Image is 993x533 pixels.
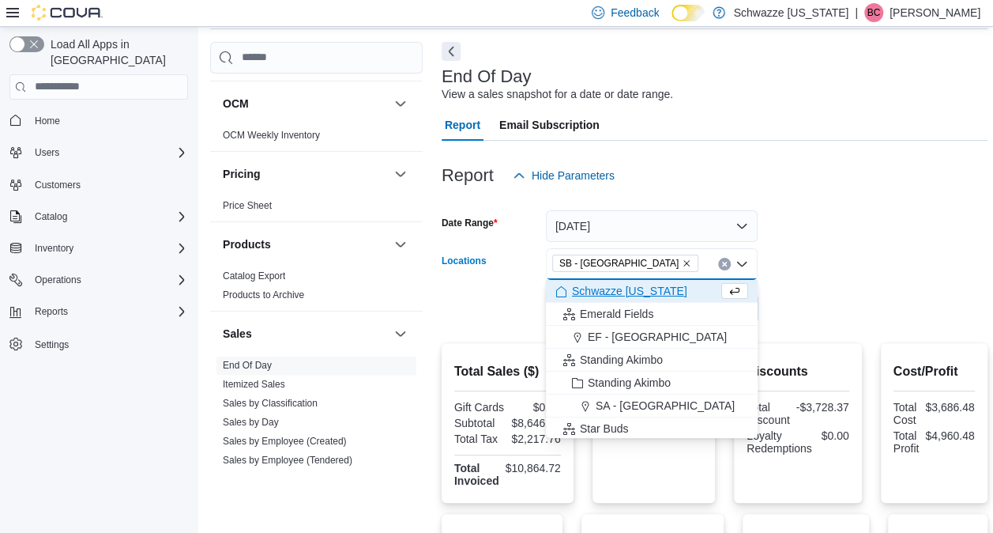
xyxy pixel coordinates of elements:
a: OCM Weekly Inventory [223,130,320,141]
button: Operations [3,269,194,291]
div: $0.00 [818,429,849,442]
h2: Total Sales ($) [454,362,561,381]
div: Total Profit [893,429,920,455]
a: Products to Archive [223,289,304,301]
span: Sales by Employee (Created) [223,435,347,448]
span: Users [35,146,59,159]
button: Operations [28,270,88,289]
div: $4,960.48 [925,429,974,442]
span: EF - [GEOGRAPHIC_DATA] [588,329,727,345]
span: Emerald Fields [580,306,653,322]
div: Gift Cards [454,401,504,414]
p: Schwazze [US_STATE] [733,3,848,22]
button: Inventory [3,237,194,259]
a: Itemized Sales [223,379,285,390]
span: Reports [28,302,188,321]
div: Pricing [210,196,423,221]
div: $2,217.76 [510,433,560,445]
a: End Of Day [223,360,272,371]
span: Star Buds [580,421,628,437]
span: Users [28,143,188,162]
button: [DATE] [546,210,758,242]
label: Locations [442,255,487,267]
span: Customers [28,175,188,195]
div: OCM [210,126,423,151]
span: SB - [GEOGRAPHIC_DATA] [559,255,679,271]
div: $0.00 [510,401,560,414]
span: Home [28,111,188,130]
span: Products to Archive [223,289,304,301]
span: Settings [28,334,188,353]
nav: Complex example [9,103,188,397]
button: Reports [28,302,74,321]
button: Standing Akimbo [546,349,758,372]
a: Sales by Employee (Tendered) [223,455,352,466]
span: Standing Akimbo [588,375,671,391]
button: Products [223,236,388,252]
a: Sales by Employee (Created) [223,436,347,447]
label: Date Range [442,217,498,229]
input: Dark Mode [671,5,705,21]
span: BC [867,3,881,22]
button: Sales [223,326,388,342]
a: Price Sheet [223,200,272,211]
div: Total Cost [893,401,920,426]
button: Customers [3,173,194,196]
span: Sales by Invoice [223,473,292,486]
span: Catalog Export [223,270,285,282]
button: Standing Akimbo [546,372,758,395]
button: Users [3,142,194,164]
div: -$3,728.37 [796,401,849,414]
a: Customers [28,176,87,195]
span: Catalog [35,210,67,223]
button: Star Buds [546,418,758,440]
button: Next [442,42,461,61]
span: Hide Parameters [532,168,615,183]
h3: Report [442,166,494,185]
div: Total Tax [454,433,504,445]
button: OCM [391,94,410,113]
button: Schwazze [US_STATE] [546,280,758,303]
span: Email Subscription [499,109,600,141]
button: Users [28,143,66,162]
a: Catalog Export [223,270,285,282]
button: Reports [3,301,194,323]
div: Subtotal [454,417,504,429]
span: SB - Glendale [552,255,698,272]
div: Total Discount [747,401,789,426]
p: | [855,3,858,22]
span: Inventory [35,242,73,255]
div: Loyalty Redemptions [747,429,812,455]
span: Settings [35,338,69,351]
div: $8,646.96 [510,417,560,429]
div: View a sales snapshot for a date or date range. [442,86,673,103]
span: Sales by Employee (Tendered) [223,454,352,467]
span: Price Sheet [223,199,272,212]
button: Close list of options [735,258,748,270]
div: $3,686.48 [925,401,974,414]
span: Operations [28,270,188,289]
span: Standing Akimbo [580,352,663,368]
h3: OCM [223,96,249,112]
span: Sales by Day [223,416,279,429]
div: Brennan Croy [864,3,883,22]
div: $10,864.72 [506,462,561,474]
span: Customers [35,179,81,191]
span: Sales by Classification [223,397,318,410]
button: Catalog [3,206,194,228]
button: Home [3,109,194,132]
span: End Of Day [223,359,272,372]
span: Operations [35,274,81,286]
button: Remove SB - Glendale from selection in this group [682,259,691,268]
button: SA - [GEOGRAPHIC_DATA] [546,395,758,418]
button: Settings [3,332,194,355]
button: Catalog [28,207,73,226]
h2: Discounts [747,362,848,381]
span: Schwazze [US_STATE] [572,283,687,299]
div: Products [210,266,423,311]
span: Feedback [611,5,659,21]
a: Sales by Day [223,417,279,428]
span: OCM Weekly Inventory [223,129,320,142]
